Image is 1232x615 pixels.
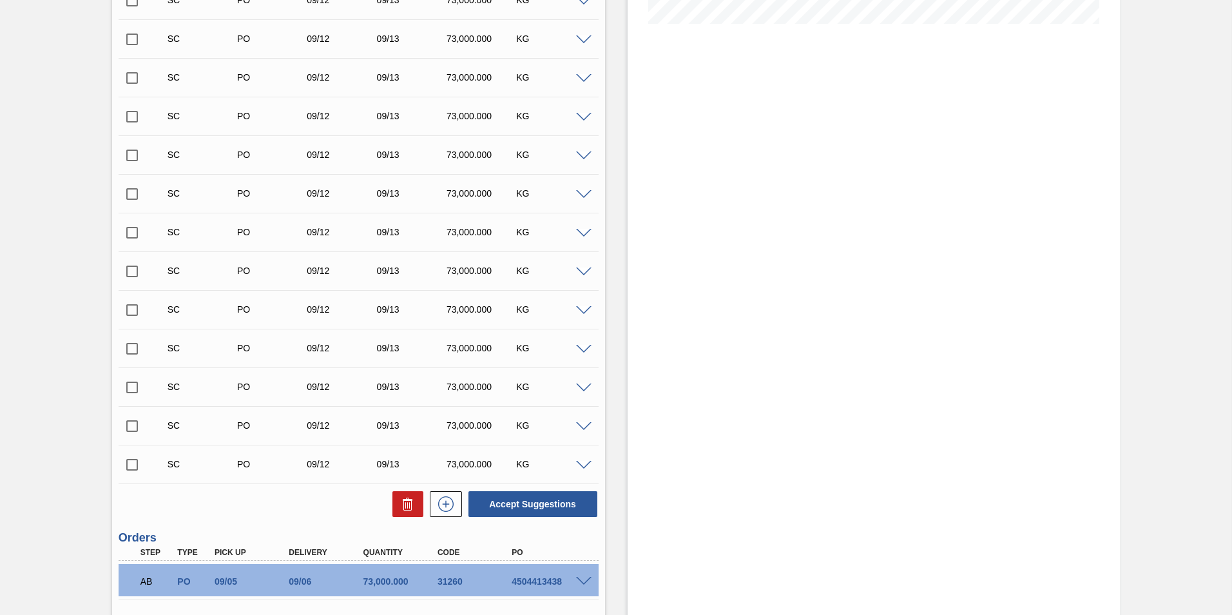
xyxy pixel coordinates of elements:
[360,576,443,587] div: 73,000.000
[443,266,521,276] div: 73,000.000
[303,459,381,469] div: 09/12/2025
[174,548,213,557] div: Type
[303,111,381,121] div: 09/12/2025
[443,188,521,199] div: 73,000.000
[234,304,312,315] div: Purchase order
[374,420,452,431] div: 09/13/2025
[374,343,452,353] div: 09/13/2025
[508,576,592,587] div: 4504413438
[443,304,521,315] div: 73,000.000
[374,72,452,83] div: 09/13/2025
[303,266,381,276] div: 09/12/2025
[303,188,381,199] div: 09/12/2025
[137,548,176,557] div: Step
[374,227,452,237] div: 09/13/2025
[164,382,242,392] div: Suggestion Created
[443,382,521,392] div: 73,000.000
[513,227,591,237] div: KG
[303,420,381,431] div: 09/12/2025
[164,111,242,121] div: Suggestion Created
[443,420,521,431] div: 73,000.000
[164,34,242,44] div: Suggestion Created
[443,343,521,353] div: 73,000.000
[374,111,452,121] div: 09/13/2025
[374,150,452,160] div: 09/13/2025
[513,111,591,121] div: KG
[513,34,591,44] div: KG
[468,491,597,517] button: Accept Suggestions
[234,111,312,121] div: Purchase order
[443,227,521,237] div: 73,000.000
[234,382,312,392] div: Purchase order
[374,459,452,469] div: 09/13/2025
[303,382,381,392] div: 09/12/2025
[137,567,176,596] div: Awaiting Billing
[234,266,312,276] div: Purchase order
[303,227,381,237] div: 09/12/2025
[234,420,312,431] div: Purchase order
[423,491,462,517] div: New suggestion
[234,459,312,469] div: Purchase order
[164,150,242,160] div: Suggestion Created
[443,459,521,469] div: 73,000.000
[386,491,423,517] div: Delete Suggestions
[164,266,242,276] div: Suggestion Created
[234,343,312,353] div: Purchase order
[119,531,599,545] h3: Orders
[374,34,452,44] div: 09/13/2025
[164,420,242,431] div: Suggestion Created
[443,72,521,83] div: 73,000.000
[513,72,591,83] div: KG
[234,227,312,237] div: Purchase order
[374,382,452,392] div: 09/13/2025
[374,266,452,276] div: 09/13/2025
[443,111,521,121] div: 73,000.000
[303,34,381,44] div: 09/12/2025
[234,34,312,44] div: Purchase order
[360,548,443,557] div: Quantity
[513,382,591,392] div: KG
[513,150,591,160] div: KG
[164,72,242,83] div: Suggestion Created
[513,188,591,199] div: KG
[164,343,242,353] div: Suggestion Created
[513,343,591,353] div: KG
[513,266,591,276] div: KG
[434,548,517,557] div: Code
[164,227,242,237] div: Suggestion Created
[443,150,521,160] div: 73,000.000
[140,576,173,587] p: AB
[462,490,599,518] div: Accept Suggestions
[513,304,591,315] div: KG
[174,576,213,587] div: Purchase order
[508,548,592,557] div: PO
[164,188,242,199] div: Suggestion Created
[303,304,381,315] div: 09/12/2025
[164,304,242,315] div: Suggestion Created
[285,576,369,587] div: 09/06/2025
[303,150,381,160] div: 09/12/2025
[211,548,294,557] div: Pick up
[303,343,381,353] div: 09/12/2025
[443,34,521,44] div: 73,000.000
[211,576,294,587] div: 09/05/2025
[234,150,312,160] div: Purchase order
[374,304,452,315] div: 09/13/2025
[513,420,591,431] div: KG
[285,548,369,557] div: Delivery
[374,188,452,199] div: 09/13/2025
[513,459,591,469] div: KG
[164,459,242,469] div: Suggestion Created
[303,72,381,83] div: 09/12/2025
[234,72,312,83] div: Purchase order
[234,188,312,199] div: Purchase order
[434,576,517,587] div: 31260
